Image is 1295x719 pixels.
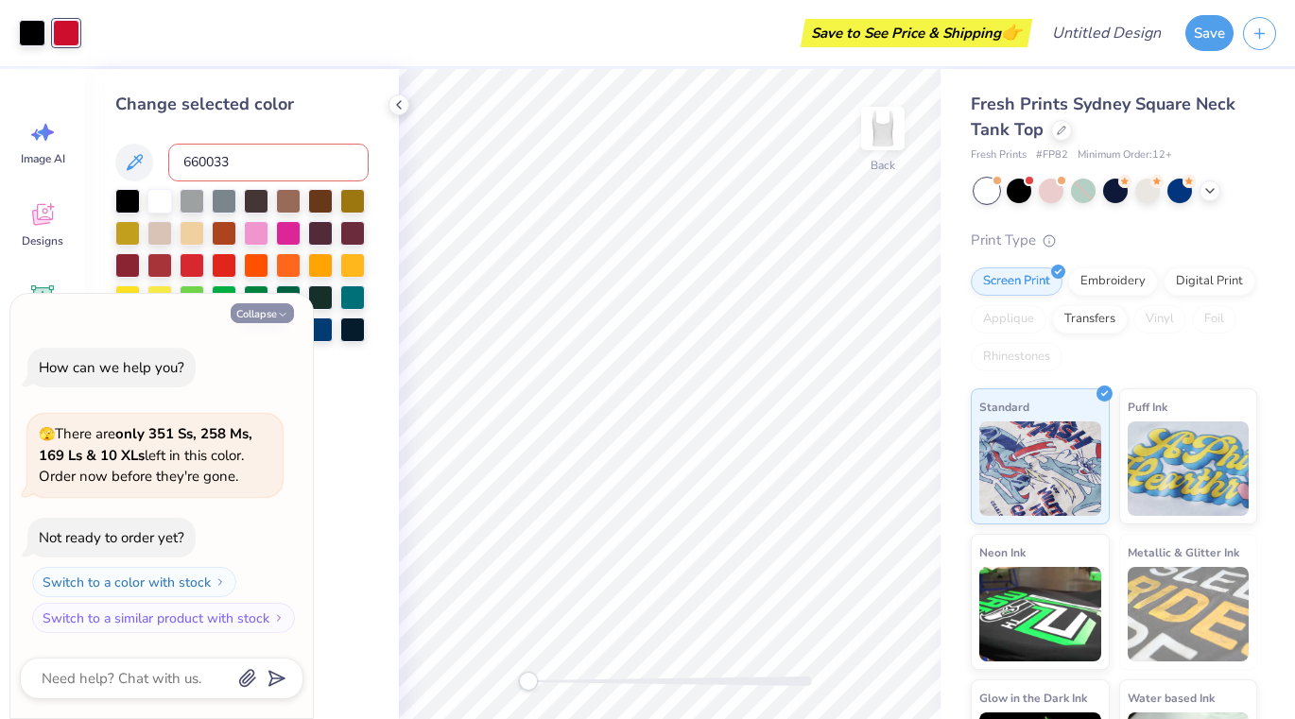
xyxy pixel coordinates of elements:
[971,93,1235,141] span: Fresh Prints Sydney Square Neck Tank Top
[22,233,63,248] span: Designs
[1128,567,1250,661] img: Metallic & Glitter Ink
[1128,397,1167,417] span: Puff Ink
[273,612,285,624] img: Switch to a similar product with stock
[864,110,902,147] img: Back
[32,603,295,633] button: Switch to a similar product with stock
[1037,14,1176,52] input: Untitled Design
[168,144,369,181] input: e.g. 7428 c
[971,267,1062,296] div: Screen Print
[1068,267,1158,296] div: Embroidery
[39,358,184,377] div: How can we help you?
[1133,305,1186,334] div: Vinyl
[979,567,1101,661] img: Neon Ink
[805,19,1027,47] div: Save to See Price & Shipping
[1052,305,1128,334] div: Transfers
[39,424,252,465] strong: only 351 Ss, 258 Ms, 169 Ls & 10 XLs
[979,397,1029,417] span: Standard
[971,230,1257,251] div: Print Type
[1192,305,1236,334] div: Foil
[1185,15,1234,51] button: Save
[979,542,1026,562] span: Neon Ink
[215,576,226,588] img: Switch to a color with stock
[115,92,369,117] div: Change selected color
[39,424,252,486] span: There are left in this color. Order now before they're gone.
[971,305,1046,334] div: Applique
[971,147,1027,163] span: Fresh Prints
[979,688,1087,708] span: Glow in the Dark Ink
[39,528,184,547] div: Not ready to order yet?
[1128,542,1239,562] span: Metallic & Glitter Ink
[1164,267,1255,296] div: Digital Print
[39,425,55,443] span: 🫣
[231,303,294,323] button: Collapse
[1128,688,1215,708] span: Water based Ink
[32,567,236,597] button: Switch to a color with stock
[1036,147,1068,163] span: # FP82
[519,672,538,691] div: Accessibility label
[1078,147,1172,163] span: Minimum Order: 12 +
[871,157,895,174] div: Back
[971,343,1062,371] div: Rhinestones
[21,151,65,166] span: Image AI
[979,421,1101,516] img: Standard
[1001,21,1022,43] span: 👉
[1128,421,1250,516] img: Puff Ink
